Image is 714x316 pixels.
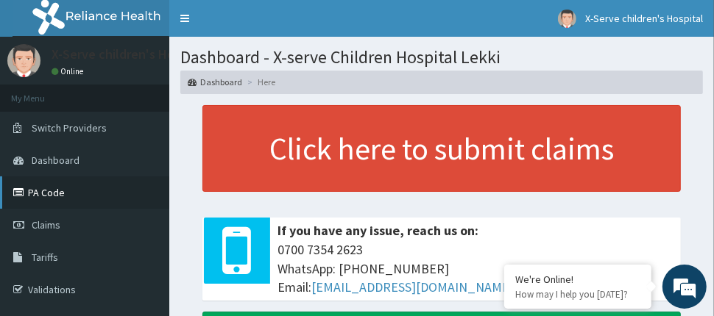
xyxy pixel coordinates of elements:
[32,121,107,134] span: Switch Providers
[188,76,242,88] a: Dashboard
[52,66,87,76] a: Online
[32,251,58,264] span: Tariffs
[558,10,576,28] img: User Image
[244,76,275,88] li: Here
[278,240,674,297] span: 0700 7354 2623 WhatsApp: [PHONE_NUMBER] Email:
[278,222,478,239] b: If you have any issue, reach us on:
[585,12,703,25] span: X-Serve children's Hospital
[311,279,514,295] a: [EMAIL_ADDRESS][DOMAIN_NAME]
[515,288,640,301] p: How may I help you today?
[202,105,681,192] a: Click here to submit claims
[7,44,40,77] img: User Image
[515,273,640,286] div: We're Online!
[180,48,703,67] h1: Dashboard - X-serve Children Hospital Lekki
[32,154,79,167] span: Dashboard
[52,48,207,61] p: X-Serve children's Hospital
[32,218,60,231] span: Claims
